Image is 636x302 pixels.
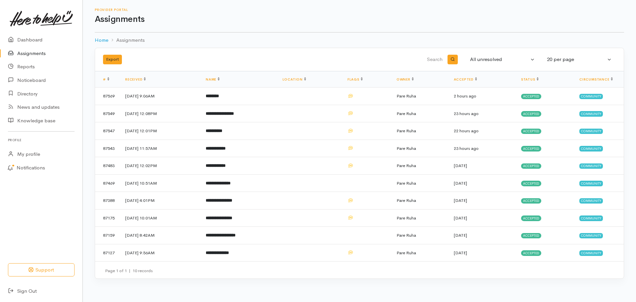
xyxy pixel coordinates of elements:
[397,180,416,186] span: Pare Ruha
[397,128,416,134] span: Pare Ruha
[120,244,200,261] td: [DATE] 9:56AM
[521,181,541,186] span: Accepted
[454,215,467,221] time: [DATE]
[470,56,529,63] div: All unresolved
[285,52,444,68] input: Search
[397,77,414,82] a: Owner
[103,77,109,82] a: #
[120,105,200,122] td: [DATE] 12:08PM
[521,146,541,151] span: Accepted
[454,93,476,99] time: 2 hours ago
[579,94,603,99] span: Community
[521,198,541,204] span: Accepted
[120,122,200,140] td: [DATE] 12:01PM
[454,146,479,151] time: 23 hours ago
[454,128,479,134] time: 22 hours ago
[347,77,363,82] a: Flags
[454,180,467,186] time: [DATE]
[120,88,200,105] td: [DATE] 9:06AM
[521,233,541,238] span: Accepted
[521,163,541,169] span: Accepted
[579,233,603,238] span: Community
[454,77,477,82] a: Accepted
[579,250,603,256] span: Community
[547,56,606,63] div: 20 per page
[397,111,416,116] span: Pare Ruha
[125,77,146,82] a: Received
[521,77,539,82] a: Status
[397,163,416,168] span: Pare Ruha
[521,129,541,134] span: Accepted
[579,77,613,82] a: Circumstance
[454,198,467,203] time: [DATE]
[397,232,416,238] span: Pare Ruha
[206,77,220,82] a: Name
[283,77,306,82] a: Location
[521,215,541,221] span: Accepted
[120,140,200,157] td: [DATE] 11:57AM
[95,157,120,175] td: 87483
[95,174,120,192] td: 87469
[579,198,603,204] span: Community
[397,146,416,151] span: Pare Ruha
[397,93,416,99] span: Pare Ruha
[466,53,539,66] button: All unresolved
[454,232,467,238] time: [DATE]
[95,32,624,48] nav: breadcrumb
[579,215,603,221] span: Community
[95,122,120,140] td: 87547
[95,8,624,12] h6: Provider Portal
[129,268,131,273] span: |
[120,174,200,192] td: [DATE] 10:51AM
[521,111,541,116] span: Accepted
[120,157,200,175] td: [DATE] 12:02PM
[8,136,75,145] h6: Profile
[95,140,120,157] td: 87543
[579,129,603,134] span: Community
[521,250,541,256] span: Accepted
[579,163,603,169] span: Community
[397,215,416,221] span: Pare Ruha
[397,198,416,203] span: Pare Ruha
[95,209,120,227] td: 87175
[103,55,122,64] button: Export
[579,111,603,116] span: Community
[95,244,120,261] td: 87127
[95,105,120,122] td: 87549
[120,192,200,210] td: [DATE] 4:01PM
[108,36,145,44] li: Assignments
[579,146,603,151] span: Community
[95,227,120,244] td: 87159
[543,53,616,66] button: 20 per page
[95,36,108,44] a: Home
[579,181,603,186] span: Community
[105,268,153,273] small: Page 1 of 1 10 records
[120,209,200,227] td: [DATE] 10:01AM
[454,250,467,256] time: [DATE]
[521,94,541,99] span: Accepted
[95,192,120,210] td: 87388
[120,227,200,244] td: [DATE] 8:42AM
[454,163,467,168] time: [DATE]
[95,15,624,24] h1: Assignments
[454,111,479,116] time: 23 hours ago
[397,250,416,256] span: Pare Ruha
[95,88,120,105] td: 87569
[8,263,75,277] button: Support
